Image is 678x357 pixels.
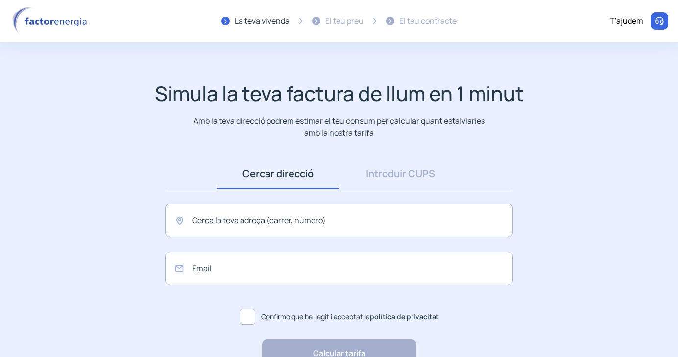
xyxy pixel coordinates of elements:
span: Confirmo que he llegit i acceptat la [261,311,439,322]
div: El teu contracte [399,15,457,27]
div: La teva vivenda [235,15,290,27]
p: Amb la teva direcció podrem estimar el teu consum per calcular quant estalviaries amb la nostra t... [192,115,487,139]
img: llamar [654,16,664,26]
div: T'ajudem [610,15,643,27]
a: política de privacitat [370,312,439,321]
a: Introduir CUPS [339,158,461,189]
a: Cercar direcció [217,158,339,189]
img: logo factor [10,7,93,35]
h1: Simula la teva factura de llum en 1 minut [155,81,524,105]
div: El teu preu [325,15,363,27]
